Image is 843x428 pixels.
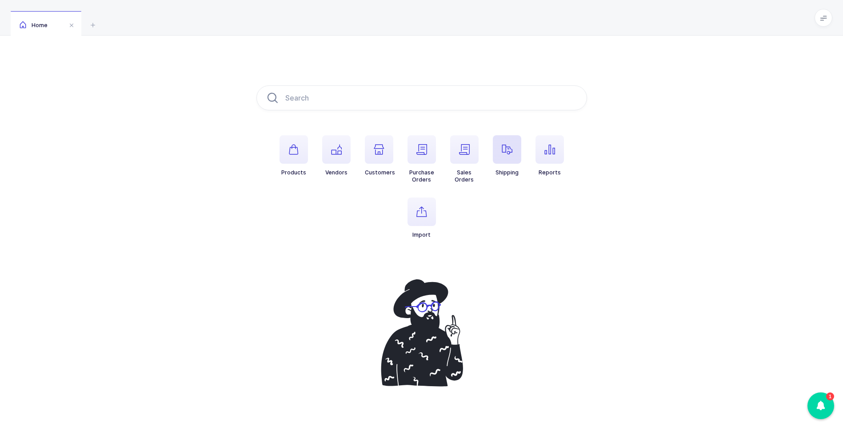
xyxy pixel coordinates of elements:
[408,135,436,183] button: PurchaseOrders
[408,198,436,238] button: Import
[256,85,587,110] input: Search
[322,135,351,176] button: Vendors
[807,392,834,419] div: 1
[365,135,395,176] button: Customers
[372,274,471,392] img: pointing-up.svg
[493,135,521,176] button: Shipping
[826,392,834,400] div: 1
[535,135,564,176] button: Reports
[280,135,308,176] button: Products
[20,22,48,28] span: Home
[450,135,479,183] button: SalesOrders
